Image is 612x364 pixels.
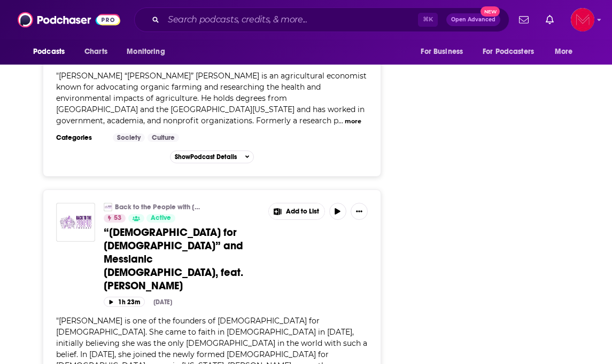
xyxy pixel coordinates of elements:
[338,116,343,125] span: ...
[146,214,175,223] a: Active
[476,42,549,62] button: open menu
[547,42,586,62] button: open menu
[56,133,104,142] h3: Categories
[541,11,558,29] a: Show notifications dropdown
[104,297,145,307] button: 1h 23m
[571,8,594,31] span: Logged in as Pamelamcclure
[84,44,107,59] span: Charts
[78,42,114,62] a: Charts
[345,117,361,126] button: more
[269,203,324,219] button: Show More Button
[104,226,261,292] a: “[DEMOGRAPHIC_DATA] for [DEMOGRAPHIC_DATA]” and Messianic [DEMOGRAPHIC_DATA], feat. [PERSON_NAME]
[56,71,367,125] span: "
[421,44,463,59] span: For Business
[451,17,495,22] span: Open Advanced
[175,153,237,161] span: Show Podcast Details
[115,203,203,211] a: Back to the People with [PERSON_NAME]
[148,133,179,142] a: Culture
[571,8,594,31] img: User Profile
[104,214,126,223] a: 53
[351,203,368,220] button: Show More Button
[481,6,500,17] span: New
[127,44,165,59] span: Monitoring
[153,298,172,306] div: [DATE]
[26,42,79,62] button: open menu
[104,226,243,292] span: “[DEMOGRAPHIC_DATA] for [DEMOGRAPHIC_DATA]” and Messianic [DEMOGRAPHIC_DATA], feat. [PERSON_NAME]
[446,13,500,26] button: Open AdvancedNew
[18,10,120,30] img: Podchaser - Follow, Share and Rate Podcasts
[33,44,65,59] span: Podcasts
[56,203,95,242] img: “Jews for Jesus” and Messianic Judaism, feat. Susan Perlman
[151,213,171,224] span: Active
[119,42,179,62] button: open menu
[418,13,438,27] span: ⌘ K
[555,44,573,59] span: More
[134,7,509,32] div: Search podcasts, credits, & more...
[56,71,367,125] span: [PERSON_NAME] “[PERSON_NAME]” [PERSON_NAME] is an agricultural economist known for advocating org...
[413,42,476,62] button: open menu
[113,133,145,142] a: Society
[571,8,594,31] button: Show profile menu
[104,203,112,211] img: Back to the People with Nicole Shanahan
[483,44,534,59] span: For Podcasters
[286,208,319,216] span: Add to List
[114,213,121,224] span: 53
[164,11,418,28] input: Search podcasts, credits, & more...
[515,11,533,29] a: Show notifications dropdown
[170,151,254,163] button: ShowPodcast Details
